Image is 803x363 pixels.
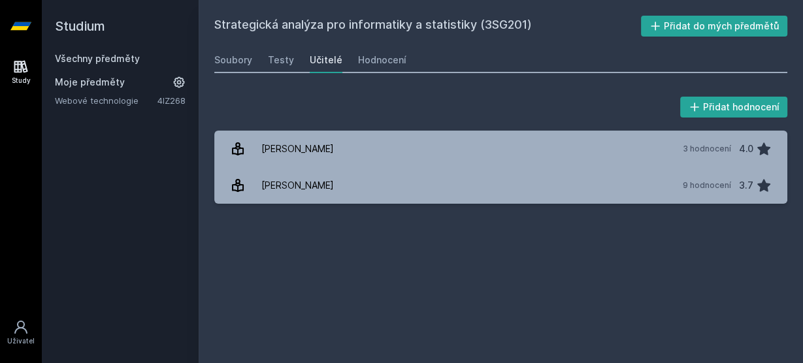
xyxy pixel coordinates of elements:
div: Testy [268,54,294,67]
a: Study [3,52,39,92]
div: Hodnocení [358,54,406,67]
a: Soubory [214,47,252,73]
div: [PERSON_NAME] [261,172,334,198]
a: Hodnocení [358,47,406,73]
button: Přidat hodnocení [680,97,788,118]
div: [PERSON_NAME] [261,136,334,162]
div: Učitelé [310,54,342,67]
a: Webové technologie [55,94,157,107]
a: Testy [268,47,294,73]
span: Moje předměty [55,76,125,89]
a: [PERSON_NAME] 3 hodnocení 4.0 [214,131,787,167]
h2: Strategická analýza pro informatiky a statistiky (3SG201) [214,16,641,37]
div: 3 hodnocení [683,144,731,154]
div: Uživatel [7,336,35,346]
a: Učitelé [310,47,342,73]
div: 3.7 [739,172,753,198]
a: [PERSON_NAME] 9 hodnocení 3.7 [214,167,787,204]
div: 4.0 [739,136,753,162]
div: Soubory [214,54,252,67]
a: 4IZ268 [157,95,186,106]
div: Study [12,76,31,86]
a: Všechny předměty [55,53,140,64]
div: 9 hodnocení [683,180,731,191]
button: Přidat do mých předmětů [641,16,788,37]
a: Uživatel [3,313,39,353]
